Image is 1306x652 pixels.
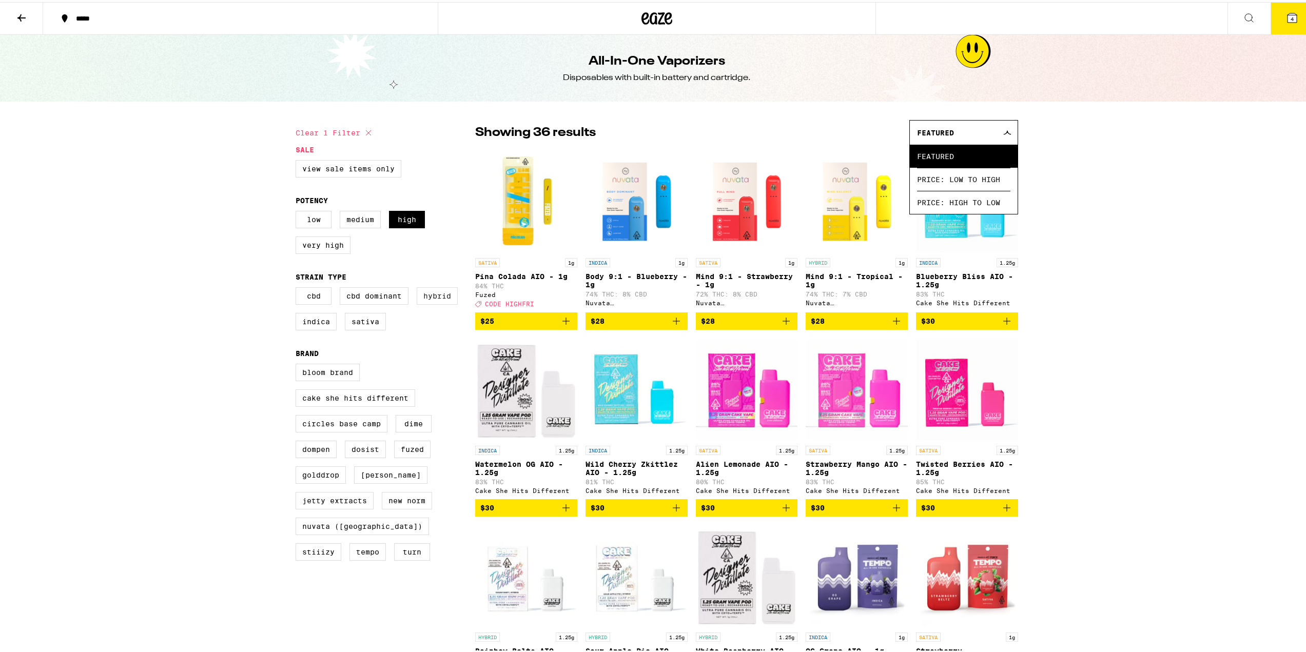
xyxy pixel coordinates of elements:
[895,630,908,640] p: 1g
[296,234,350,252] label: Very High
[916,523,1018,625] img: Tempo - Strawberry Beltz AIO - 1g
[701,315,715,323] span: $28
[696,336,798,439] img: Cake She Hits Different - Alien Lemonade AIO - 1.25g
[696,148,798,251] img: Nuvata (CA) - Mind 9:1 - Strawberry - 1g
[917,127,954,135] span: Featured
[916,444,941,453] p: SATIVA
[296,209,332,226] label: Low
[916,148,1018,310] a: Open page for Blueberry Bliss AIO - 1.25g from Cake She Hits Different
[475,336,577,497] a: Open page for Watermelon OG AIO - 1.25g from Cake She Hits Different
[586,458,688,475] p: Wild Cherry Zkittlez AIO - 1.25g
[586,444,610,453] p: INDICA
[917,143,1010,166] span: Featured
[806,336,908,497] a: Open page for Strawberry Mango AIO - 1.25g from Cake She Hits Different
[696,497,798,515] button: Add to bag
[776,444,797,453] p: 1.25g
[475,289,577,296] div: Fuzed
[586,148,688,310] a: Open page for Body 9:1 - Blueberry - 1g from Nuvata (CA)
[296,362,360,379] label: Bloom Brand
[886,444,908,453] p: 1.25g
[916,289,1018,295] p: 83% THC
[586,497,688,515] button: Add to bag
[475,122,596,140] p: Showing 36 results
[475,310,577,328] button: Add to bag
[806,256,830,265] p: HYBRID
[895,256,908,265] p: 1g
[785,256,797,265] p: 1g
[806,497,908,515] button: Add to bag
[586,336,688,497] a: Open page for Wild Cherry Zkittlez AIO - 1.25g from Cake She Hits Different
[916,310,1018,328] button: Add to bag
[696,289,798,295] p: 72% THC: 8% CBD
[475,477,577,483] p: 83% THC
[589,51,725,68] h1: All-In-One Vaporizers
[475,630,500,640] p: HYBRID
[556,444,577,453] p: 1.25g
[394,541,430,559] label: turn
[806,289,908,295] p: 74% THC: 7% CBD
[345,439,386,456] label: Dosist
[586,270,688,287] p: Body 9:1 - Blueberry - 1g
[480,502,494,510] span: $30
[296,439,337,456] label: Dompen
[586,298,688,304] div: Nuvata ([GEOGRAPHIC_DATA])
[806,148,908,310] a: Open page for Mind 9:1 - Tropical - 1g from Nuvata (CA)
[806,458,908,475] p: Strawberry Mango AIO - 1.25g
[389,209,425,226] label: High
[556,630,577,640] p: 1.25g
[475,458,577,475] p: Watermelon OG AIO - 1.25g
[296,541,341,559] label: STIIIZY
[591,315,605,323] span: $28
[475,256,500,265] p: SATIVA
[475,148,577,251] img: Fuzed - Pina Colada AIO - 1g
[701,502,715,510] span: $30
[806,148,908,251] img: Nuvata (CA) - Mind 9:1 - Tropical - 1g
[475,148,577,310] a: Open page for Pina Colada AIO - 1g from Fuzed
[396,413,432,430] label: DIME
[696,298,798,304] div: Nuvata ([GEOGRAPHIC_DATA])
[811,502,825,510] span: $30
[1291,14,1294,20] span: 4
[563,70,751,82] div: Disposables with built-in battery and cartridge.
[916,485,1018,492] div: Cake She Hits Different
[475,497,577,515] button: Add to bag
[296,118,375,144] button: Clear 1 filter
[475,281,577,287] p: 84% THC
[485,299,534,305] span: CODE HIGHFRI
[475,485,577,492] div: Cake She Hits Different
[916,477,1018,483] p: 85% THC
[696,630,720,640] p: HYBRID
[696,523,798,625] img: Cake She Hits Different - White Raspberry AIO - 1.25g
[811,315,825,323] span: $28
[349,541,386,559] label: Tempo
[916,270,1018,287] p: Blueberry Bliss AIO - 1.25g
[394,439,431,456] label: Fuzed
[921,502,935,510] span: $30
[565,256,577,265] p: 1g
[921,315,935,323] span: $30
[666,444,688,453] p: 1.25g
[675,256,688,265] p: 1g
[1006,630,1018,640] p: 1g
[586,289,688,295] p: 74% THC: 8% CBD
[586,630,610,640] p: HYBRID
[696,310,798,328] button: Add to bag
[586,477,688,483] p: 81% THC
[696,256,720,265] p: SATIVA
[806,477,908,483] p: 83% THC
[296,347,319,355] legend: Brand
[586,256,610,265] p: INDICA
[296,271,346,279] legend: Strain Type
[586,310,688,328] button: Add to bag
[696,270,798,287] p: Mind 9:1 - Strawberry - 1g
[586,148,688,251] img: Nuvata (CA) - Body 9:1 - Blueberry - 1g
[296,158,401,175] label: View Sale Items Only
[296,464,346,482] label: GoldDrop
[696,444,720,453] p: SATIVA
[586,523,688,625] img: Cake She Hits Different - Sour Apple Pie AIO - 1.25g
[916,458,1018,475] p: Twisted Berries AIO - 1.25g
[806,310,908,328] button: Add to bag
[340,209,381,226] label: Medium
[696,148,798,310] a: Open page for Mind 9:1 - Strawberry - 1g from Nuvata (CA)
[666,630,688,640] p: 1.25g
